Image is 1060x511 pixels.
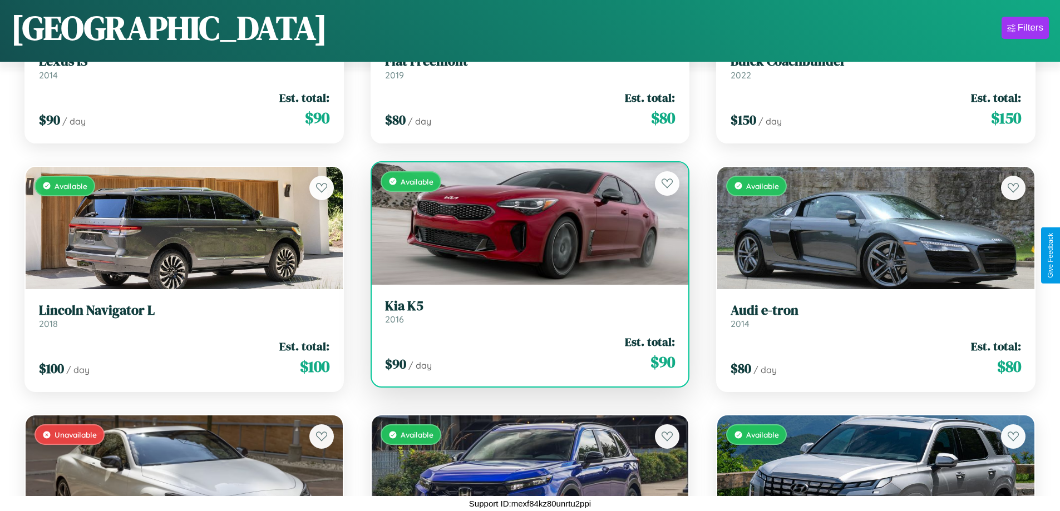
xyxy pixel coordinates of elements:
[39,318,58,329] span: 2018
[11,5,327,51] h1: [GEOGRAPHIC_DATA]
[385,355,406,373] span: $ 90
[385,298,676,325] a: Kia K52016
[731,359,751,378] span: $ 80
[408,116,431,127] span: / day
[625,334,675,350] span: Est. total:
[66,364,90,375] span: / day
[62,116,86,127] span: / day
[385,53,676,70] h3: Fiat Freemont
[971,90,1021,106] span: Est. total:
[731,318,750,329] span: 2014
[55,181,87,191] span: Available
[731,302,1021,319] h3: Audi e-tron
[753,364,777,375] span: / day
[401,177,433,186] span: Available
[651,107,675,129] span: $ 80
[1002,17,1049,39] button: Filters
[39,111,60,129] span: $ 90
[758,116,782,127] span: / day
[305,107,329,129] span: $ 90
[1047,233,1054,278] div: Give Feedback
[279,90,329,106] span: Est. total:
[731,70,751,81] span: 2022
[385,70,404,81] span: 2019
[55,430,97,439] span: Unavailable
[731,111,756,129] span: $ 150
[39,302,329,330] a: Lincoln Navigator L2018
[279,338,329,354] span: Est. total:
[39,70,58,81] span: 2014
[650,351,675,373] span: $ 90
[408,360,432,371] span: / day
[39,302,329,319] h3: Lincoln Navigator L
[991,107,1021,129] span: $ 150
[39,53,329,70] h3: Lexus IS
[746,181,779,191] span: Available
[1018,22,1043,33] div: Filters
[385,298,676,314] h3: Kia K5
[746,430,779,439] span: Available
[469,496,591,511] p: Support ID: mexf84kz80unrtu2ppi
[997,355,1021,378] span: $ 80
[731,302,1021,330] a: Audi e-tron2014
[731,53,1021,81] a: Buick Coachbuilder2022
[385,111,406,129] span: $ 80
[39,53,329,81] a: Lexus IS2014
[39,359,64,378] span: $ 100
[625,90,675,106] span: Est. total:
[401,430,433,439] span: Available
[731,53,1021,70] h3: Buick Coachbuilder
[300,355,329,378] span: $ 100
[385,53,676,81] a: Fiat Freemont2019
[385,314,404,325] span: 2016
[971,338,1021,354] span: Est. total:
